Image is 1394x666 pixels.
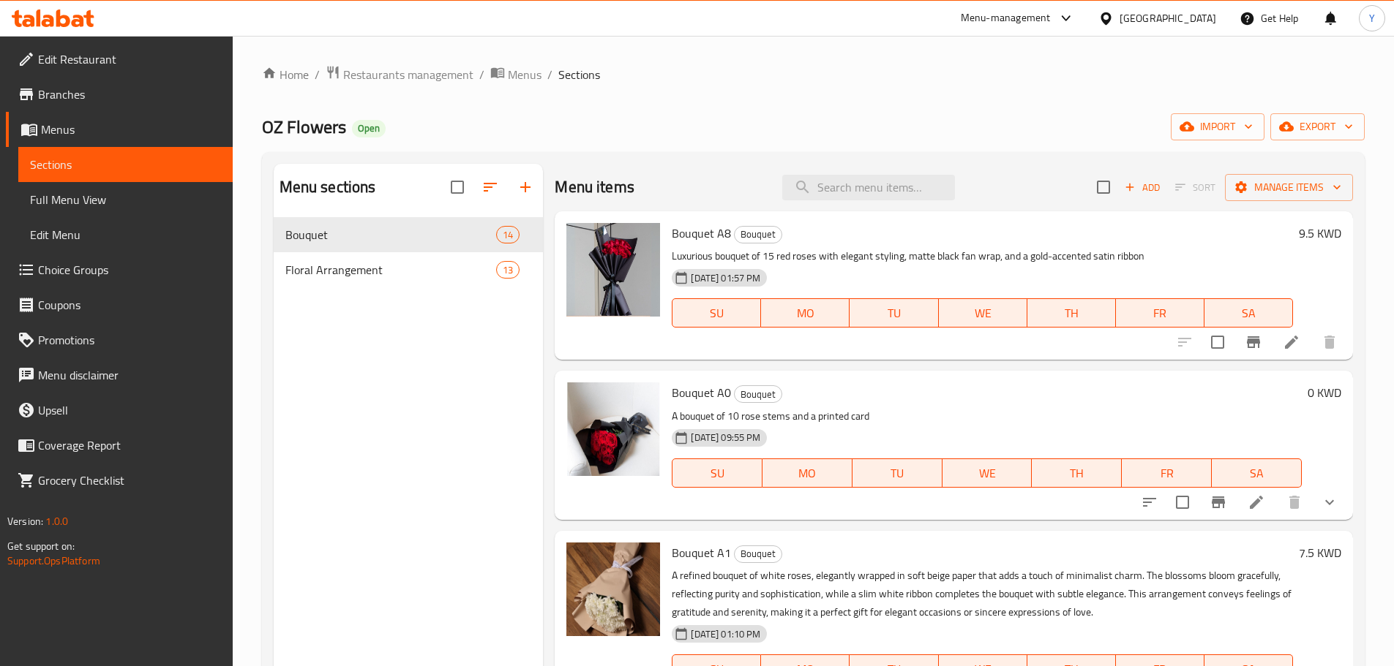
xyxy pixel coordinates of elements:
[38,401,221,419] span: Upsell
[496,226,520,243] div: items
[6,322,233,357] a: Promotions
[508,66,542,83] span: Menus
[30,156,221,173] span: Sections
[1210,303,1287,324] span: SA
[547,66,552,83] li: /
[6,77,233,112] a: Branches
[948,463,1027,484] span: WE
[767,303,844,324] span: MO
[38,86,221,103] span: Branches
[280,176,376,198] h2: Menu sections
[735,386,782,403] span: Bouquet
[1120,10,1216,26] div: [GEOGRAPHIC_DATA]
[285,261,497,279] span: Floral Arrangement
[1171,113,1264,140] button: import
[1283,333,1300,351] a: Edit menu item
[672,382,731,404] span: Bouquet A0
[558,66,600,83] span: Sections
[1218,463,1296,484] span: SA
[1119,176,1166,199] span: Add item
[555,176,634,198] h2: Menu items
[6,287,233,322] a: Coupons
[38,366,221,384] span: Menu disclaimer
[6,42,233,77] a: Edit Restaurant
[1122,303,1199,324] span: FR
[6,112,233,147] a: Menus
[38,331,221,349] span: Promotions
[735,545,782,562] span: Bouquet
[1236,325,1271,360] button: Branch-specific-item
[6,393,233,428] a: Upsell
[685,627,766,641] span: [DATE] 01:10 PM
[7,551,100,570] a: Support.OpsPlatform
[685,271,766,285] span: [DATE] 01:57 PM
[6,252,233,287] a: Choice Groups
[858,463,937,484] span: TU
[1167,487,1198,518] span: Select to update
[672,298,761,328] button: SU
[1032,458,1122,488] button: TH
[1312,325,1347,360] button: delete
[1038,463,1116,484] span: TH
[1369,10,1375,26] span: Y
[508,170,543,205] button: Add section
[762,458,852,488] button: MO
[734,385,782,403] div: Bouquet
[285,226,497,243] span: Bouquet
[1212,458,1302,488] button: SA
[38,436,221,454] span: Coverage Report
[352,120,386,137] div: Open
[678,303,755,324] span: SU
[1225,174,1353,201] button: Manage items
[7,512,43,531] span: Version:
[7,537,75,556] span: Get support on:
[6,463,233,498] a: Grocery Checklist
[18,217,233,252] a: Edit Menu
[18,182,233,217] a: Full Menu View
[1308,382,1341,403] h6: 0 KWD
[18,147,233,182] a: Sections
[1122,458,1212,488] button: FR
[315,66,320,83] li: /
[678,463,757,484] span: SU
[6,357,233,393] a: Menu disclaimer
[38,472,221,489] span: Grocery Checklist
[1282,118,1353,136] span: export
[473,170,508,205] span: Sort sections
[672,458,762,488] button: SU
[672,567,1293,621] p: A refined bouquet of white roses, elegantly wrapped in soft beige paper that adds a touch of mini...
[961,10,1051,27] div: Menu-management
[685,431,766,444] span: [DATE] 09:55 PM
[352,122,386,135] span: Open
[1116,298,1204,328] button: FR
[672,222,731,244] span: Bouquet A8
[1202,327,1233,357] span: Select to update
[566,542,660,636] img: Bouquet A1
[274,217,544,252] div: Bouquet14
[566,382,660,476] img: Bouquet A0
[274,252,544,287] div: Floral Arrangement13
[850,298,938,328] button: TU
[490,65,542,84] a: Menus
[782,175,955,200] input: search
[1204,298,1293,328] button: SA
[479,66,484,83] li: /
[1088,172,1119,203] span: Select section
[1033,303,1110,324] span: TH
[1270,113,1365,140] button: export
[672,247,1293,265] p: Luxurious bouquet of 15 red roses with elegant styling, matte black fan wrap, and a gold-accented...
[1299,223,1341,243] h6: 9.5 KWD
[939,298,1027,328] button: WE
[945,303,1022,324] span: WE
[38,50,221,68] span: Edit Restaurant
[1237,178,1341,197] span: Manage items
[496,261,520,279] div: items
[1201,485,1236,520] button: Branch-specific-item
[566,223,660,317] img: Bouquet A8
[1027,298,1116,328] button: TH
[497,228,519,242] span: 14
[1132,485,1167,520] button: sort-choices
[262,66,309,83] a: Home
[1123,179,1162,196] span: Add
[6,428,233,463] a: Coverage Report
